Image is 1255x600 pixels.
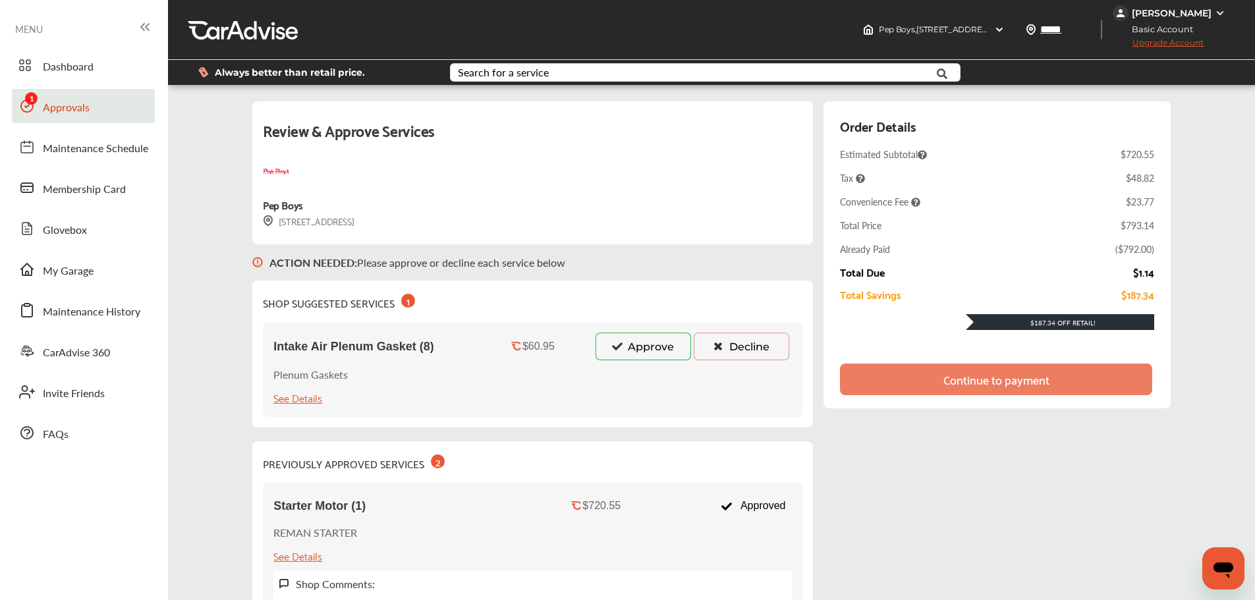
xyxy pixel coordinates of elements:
div: Total Due [840,266,885,278]
span: Invite Friends [43,385,105,402]
span: Membership Card [43,181,126,198]
div: Total Savings [840,288,901,300]
div: $187.34 [1121,288,1154,300]
div: Continue to payment [943,373,1049,386]
div: ( $792.00 ) [1115,242,1154,256]
img: svg+xml;base64,PHN2ZyB3aWR0aD0iMTYiIGhlaWdodD0iMTciIHZpZXdCb3g9IjAgMCAxNiAxNyIgZmlsbD0ibm9uZSIgeG... [263,215,273,227]
label: Shop Comments: [296,576,375,591]
div: $23.77 [1126,195,1154,208]
div: $48.82 [1126,171,1154,184]
div: Search for a service [458,67,549,78]
div: See Details [273,389,322,406]
iframe: Button to launch messaging window [1202,547,1244,589]
div: $60.95 [522,341,555,352]
img: header-divider.bc55588e.svg [1101,20,1102,40]
span: Upgrade Account [1113,38,1204,54]
div: Order Details [840,115,916,137]
p: Plenum Gaskets [273,367,348,382]
span: Basic Account [1114,22,1203,36]
div: Pep Boys [263,196,302,213]
div: 2 [431,454,445,468]
img: header-down-arrow.9dd2ce7d.svg [994,24,1005,35]
a: Maintenance History [12,293,155,327]
a: Maintenance Schedule [12,130,155,164]
div: Total Price [840,219,881,232]
a: Glovebox [12,211,155,246]
a: CarAdvise 360 [12,334,155,368]
a: Approvals [12,89,155,123]
img: WGsFRI8htEPBVLJbROoPRyZpYNWhNONpIPPETTm6eUC0GeLEiAAAAAElFTkSuQmCC [1215,8,1225,18]
b: ACTION NEEDED : [269,255,357,270]
span: Always better than retail price. [215,68,365,77]
a: My Garage [12,252,155,286]
span: FAQs [43,426,69,443]
span: Maintenance Schedule [43,140,148,157]
div: [PERSON_NAME] [1132,7,1212,19]
div: Approved [713,493,792,518]
span: CarAdvise 360 [43,344,110,362]
div: $793.14 [1121,219,1154,232]
span: Glovebox [43,222,87,239]
span: Dashboard [43,59,94,76]
div: See Details [273,547,322,564]
div: $187.34 Off Retail! [966,318,1154,327]
div: 1 [401,294,415,308]
div: [STREET_ADDRESS] [263,213,354,229]
a: Membership Card [12,171,155,205]
img: location_vector.a44bc228.svg [1026,24,1036,35]
div: Review & Approve Services [263,117,802,159]
img: svg+xml;base64,PHN2ZyB3aWR0aD0iMTYiIGhlaWdodD0iMTciIHZpZXdCb3g9IjAgMCAxNiAxNyIgZmlsbD0ibm9uZSIgeG... [279,578,289,589]
a: Dashboard [12,48,155,82]
button: Decline [694,333,789,360]
span: My Garage [43,263,94,280]
span: Estimated Subtotal [840,148,927,161]
div: $720.55 [1121,148,1154,161]
img: svg+xml;base64,PHN2ZyB3aWR0aD0iMTYiIGhlaWdodD0iMTciIHZpZXdCb3g9IjAgMCAxNiAxNyIgZmlsbD0ibm9uZSIgeG... [252,244,263,281]
span: Convenience Fee [840,195,920,208]
span: Starter Motor (1) [273,499,366,513]
p: Please approve or decline each service below [269,255,565,270]
div: $720.55 [582,500,621,512]
div: PREVIOUSLY APPROVED SERVICES [263,452,445,472]
span: Approvals [43,99,90,117]
div: Already Paid [840,242,890,256]
img: jVpblrzwTbfkPYzPPzSLxeg0AAAAASUVORK5CYII= [1113,5,1129,21]
a: FAQs [12,416,155,450]
span: Pep Boys , [STREET_ADDRESS] [PERSON_NAME] , NC 27529 [879,24,1099,34]
div: SHOP SUGGESTED SERVICES [263,291,415,312]
p: REMAN STARTER [273,525,357,540]
img: dollor_label_vector.a70140d1.svg [198,67,208,78]
span: MENU [15,24,43,34]
img: header-home-logo.8d720a4f.svg [863,24,874,35]
div: $1.14 [1133,266,1154,278]
span: Intake Air Plenum Gasket (8) [273,340,433,354]
img: logo-pepboys.png [263,159,289,185]
a: Invite Friends [12,375,155,409]
span: Maintenance History [43,304,140,321]
button: Approve [596,333,691,360]
span: Tax [840,171,865,184]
